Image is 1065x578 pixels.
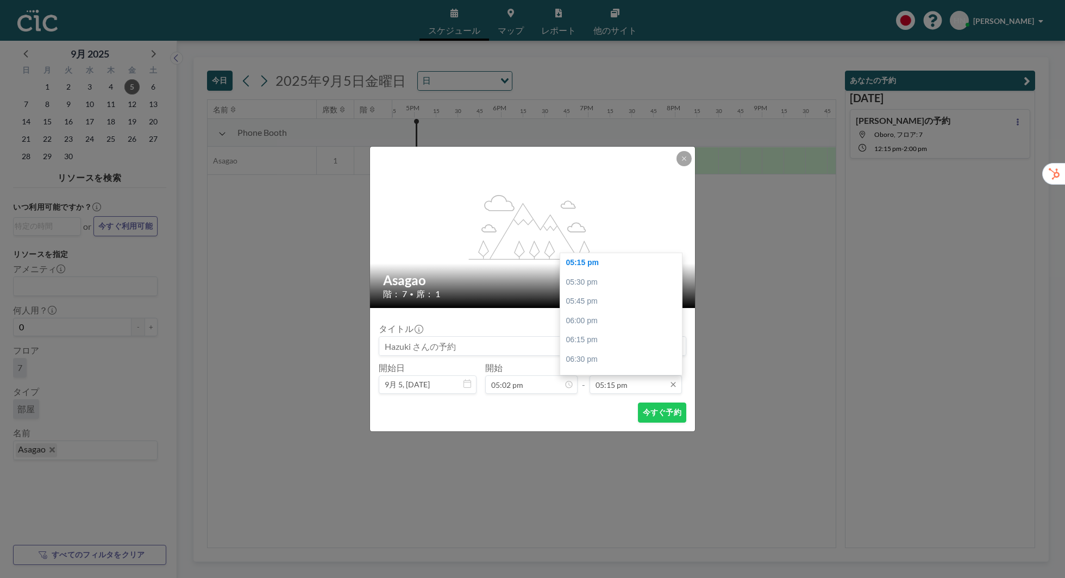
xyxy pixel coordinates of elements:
[560,292,682,311] div: 05:45 pm
[560,350,682,369] div: 06:30 pm
[485,362,503,373] label: 開始
[560,311,682,331] div: 06:00 pm
[383,272,683,288] h2: Asagao
[582,366,585,390] span: -
[560,273,682,292] div: 05:30 pm
[560,369,682,389] div: 06:45 pm
[469,194,597,259] g: flex-grow: 1.2;
[379,337,686,355] input: Hazuki さんの予約
[416,288,440,299] span: 席： 1
[379,362,405,373] label: 開始日
[560,253,682,273] div: 05:15 pm
[410,290,414,298] span: •
[560,330,682,350] div: 06:15 pm
[379,323,422,334] label: タイトル
[638,403,686,423] button: 今すぐ予約
[383,288,407,299] span: 階： 7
